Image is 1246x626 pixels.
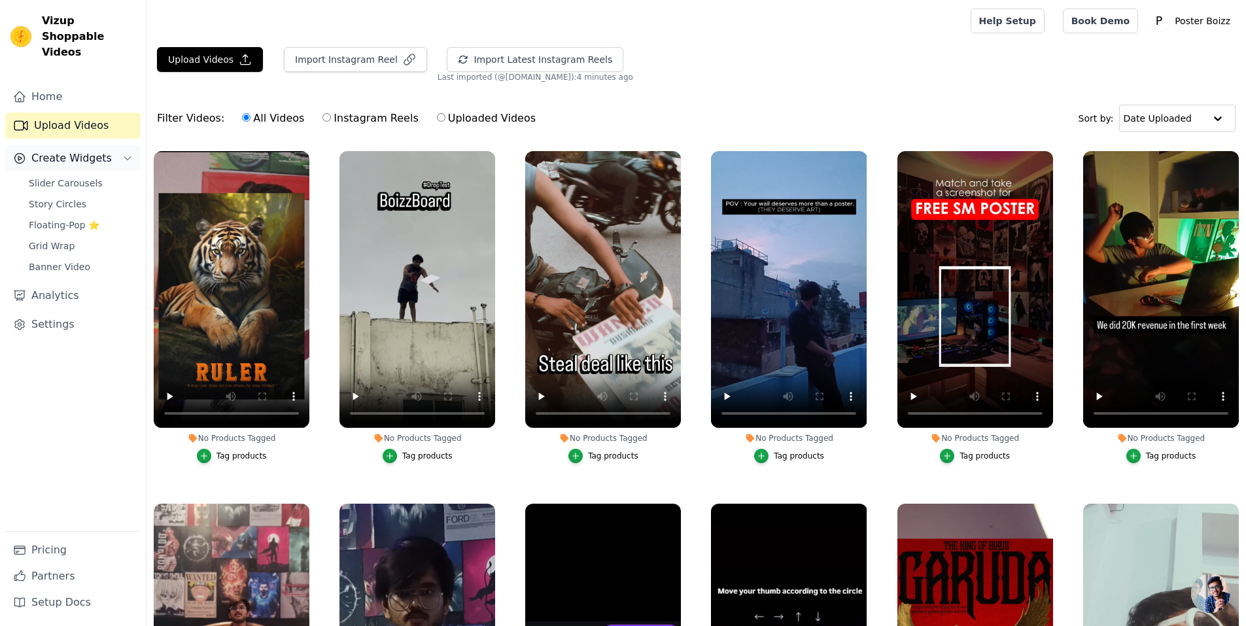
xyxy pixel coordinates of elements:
[438,72,633,82] span: Last imported (@ [DOMAIN_NAME] ): 4 minutes ago
[21,216,141,234] a: Floating-Pop ⭐
[568,449,638,463] button: Tag products
[284,47,427,72] button: Import Instagram Reel
[1191,574,1230,613] div: Open chat
[42,13,135,60] span: Vizup Shoppable Videos
[29,177,103,190] span: Slider Carousels
[157,103,543,133] div: Filter Videos:
[339,433,495,443] div: No Products Tagged
[29,198,86,211] span: Story Circles
[447,47,623,72] button: Import Latest Instagram Reels
[383,449,453,463] button: Tag products
[5,145,141,171] button: Create Widgets
[322,113,331,122] input: Instagram Reels
[436,110,536,127] label: Uploaded Videos
[31,150,112,166] span: Create Widgets
[971,9,1045,33] a: Help Setup
[1169,9,1236,33] p: Poster Boizz
[29,218,99,232] span: Floating-Pop ⭐
[402,451,453,461] div: Tag products
[5,84,141,110] a: Home
[940,449,1010,463] button: Tag products
[897,433,1053,443] div: No Products Tagged
[588,451,638,461] div: Tag products
[197,449,267,463] button: Tag products
[1063,9,1138,33] a: Book Demo
[1156,14,1162,27] text: P
[1126,449,1196,463] button: Tag products
[960,451,1010,461] div: Tag products
[322,110,419,127] label: Instagram Reels
[1149,9,1236,33] button: P Poster Boizz
[157,47,263,72] button: Upload Videos
[437,113,445,122] input: Uploaded Videos
[21,258,141,276] a: Banner Video
[216,451,267,461] div: Tag products
[1146,451,1196,461] div: Tag products
[1083,433,1239,443] div: No Products Tagged
[29,239,75,252] span: Grid Wrap
[21,237,141,255] a: Grid Wrap
[10,26,31,47] img: Vizup
[5,537,141,563] a: Pricing
[1079,105,1236,132] div: Sort by:
[5,311,141,338] a: Settings
[754,449,824,463] button: Tag products
[774,451,824,461] div: Tag products
[5,563,141,589] a: Partners
[154,433,309,443] div: No Products Tagged
[21,195,141,213] a: Story Circles
[5,589,141,616] a: Setup Docs
[711,433,867,443] div: No Products Tagged
[21,174,141,192] a: Slider Carousels
[525,433,681,443] div: No Products Tagged
[29,260,90,273] span: Banner Video
[242,113,251,122] input: All Videos
[5,283,141,309] a: Analytics
[5,113,141,139] a: Upload Videos
[241,110,305,127] label: All Videos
